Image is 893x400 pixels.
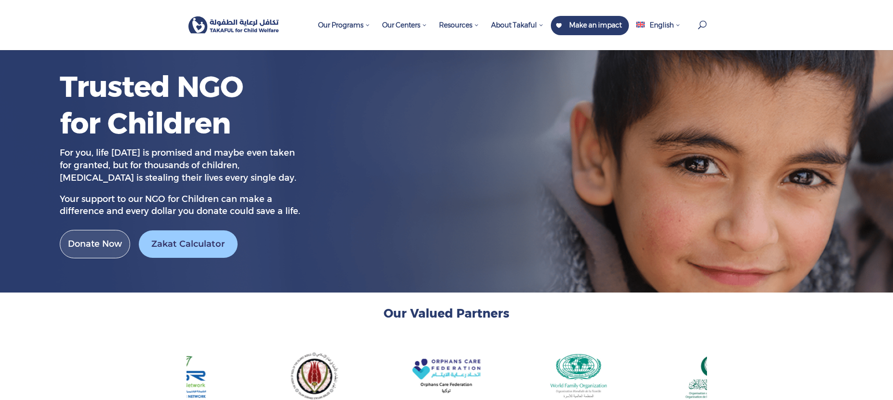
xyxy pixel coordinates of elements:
[516,352,641,400] div: 12 / 15
[120,352,245,400] div: 9 / 15
[384,352,509,400] div: 11 / 15
[631,16,685,50] a: English
[188,16,280,34] img: Takaful
[187,306,707,326] h2: Our Valued Partners
[158,352,207,400] img: الشبكة الإقليمية للمسؤولية الاجتماعية - البحرين
[648,352,773,400] div: 13 / 15
[411,352,482,400] img: orphans care federation
[543,352,614,400] img: world family organization
[60,230,130,258] a: Donate Now
[491,21,544,29] span: About Takaful
[650,21,674,29] span: English
[60,147,301,193] p: For you, life [DATE] is promised and maybe even taken for granted, but for thousands of children,...
[313,16,375,50] a: Our Programs
[377,16,432,50] a: Our Centers
[60,194,272,217] span: Your support to our NGO for Children can make a difference and e
[139,230,238,258] a: Zakat Calculator
[434,16,484,50] a: Resources
[252,352,377,400] div: 10 / 15
[318,21,370,29] span: Our Programs
[486,16,548,50] a: About Takaful
[569,21,622,29] span: Make an impact
[60,193,301,218] p: very dollar you donate could save a life.
[551,16,629,35] a: Make an impact
[382,21,427,29] span: Our Centers
[290,352,339,400] img: اتحاد المنظمات الأهلية في العالم الإسلامية - تركيا
[439,21,479,29] span: Resources
[60,68,253,146] h1: Trusted NGO for Children
[674,352,746,400] img: organisation of islamic cooperation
